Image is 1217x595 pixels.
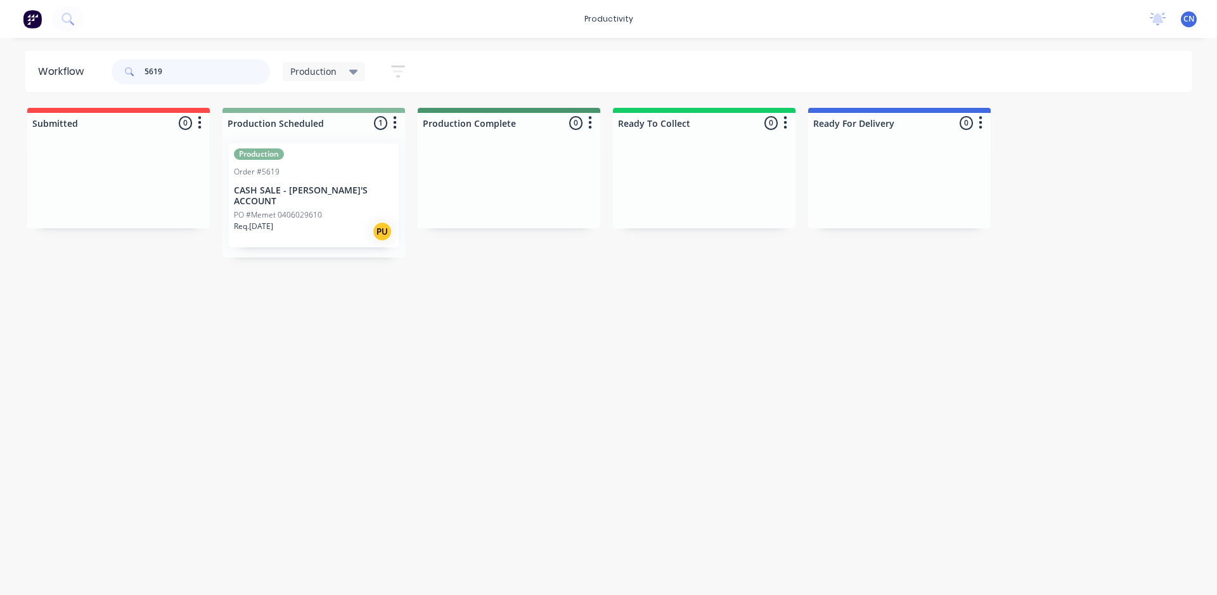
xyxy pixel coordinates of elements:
[234,221,273,232] p: Req. [DATE]
[578,10,640,29] div: productivity
[372,221,392,242] div: PU
[38,64,90,79] div: Workflow
[234,166,280,178] div: Order #5619
[234,148,284,160] div: Production
[23,10,42,29] img: Factory
[145,59,270,84] input: Search for orders...
[229,143,399,247] div: ProductionOrder #5619CASH SALE - [PERSON_NAME]'S ACCOUNTPO #Memet 0406029610Req.[DATE]PU
[1183,13,1194,25] span: CN
[234,209,322,221] p: PO #Memet 0406029610
[234,185,394,207] p: CASH SALE - [PERSON_NAME]'S ACCOUNT
[290,65,337,78] span: Production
